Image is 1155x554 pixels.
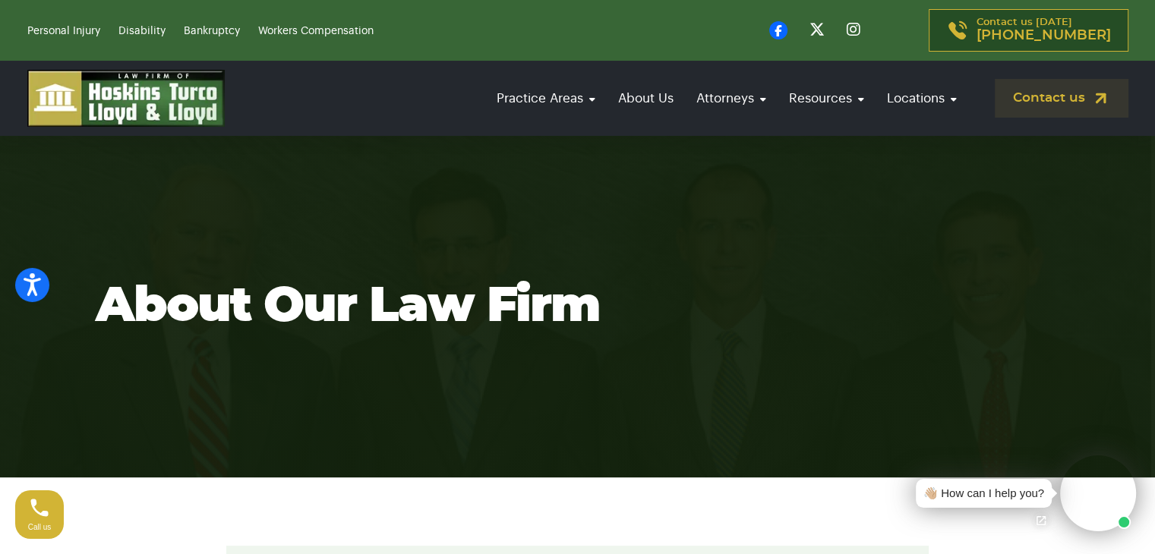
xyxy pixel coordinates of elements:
a: Bankruptcy [184,26,240,36]
a: Open chat [1025,505,1057,537]
a: Practice Areas [489,77,603,120]
h1: About our law firm [96,280,1060,333]
p: Contact us [DATE] [977,17,1111,43]
a: About Us [611,77,681,120]
a: Attorneys [689,77,774,120]
span: [PHONE_NUMBER] [977,28,1111,43]
div: 👋🏼 How can I help you? [923,485,1044,502]
a: Personal Injury [27,26,100,36]
a: Contact us [995,79,1128,118]
a: Locations [879,77,964,120]
span: Call us [28,523,52,531]
a: Workers Compensation [258,26,374,36]
a: Disability [118,26,166,36]
a: Resources [781,77,872,120]
a: Contact us [DATE][PHONE_NUMBER] [929,9,1128,52]
img: logo [27,70,225,127]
